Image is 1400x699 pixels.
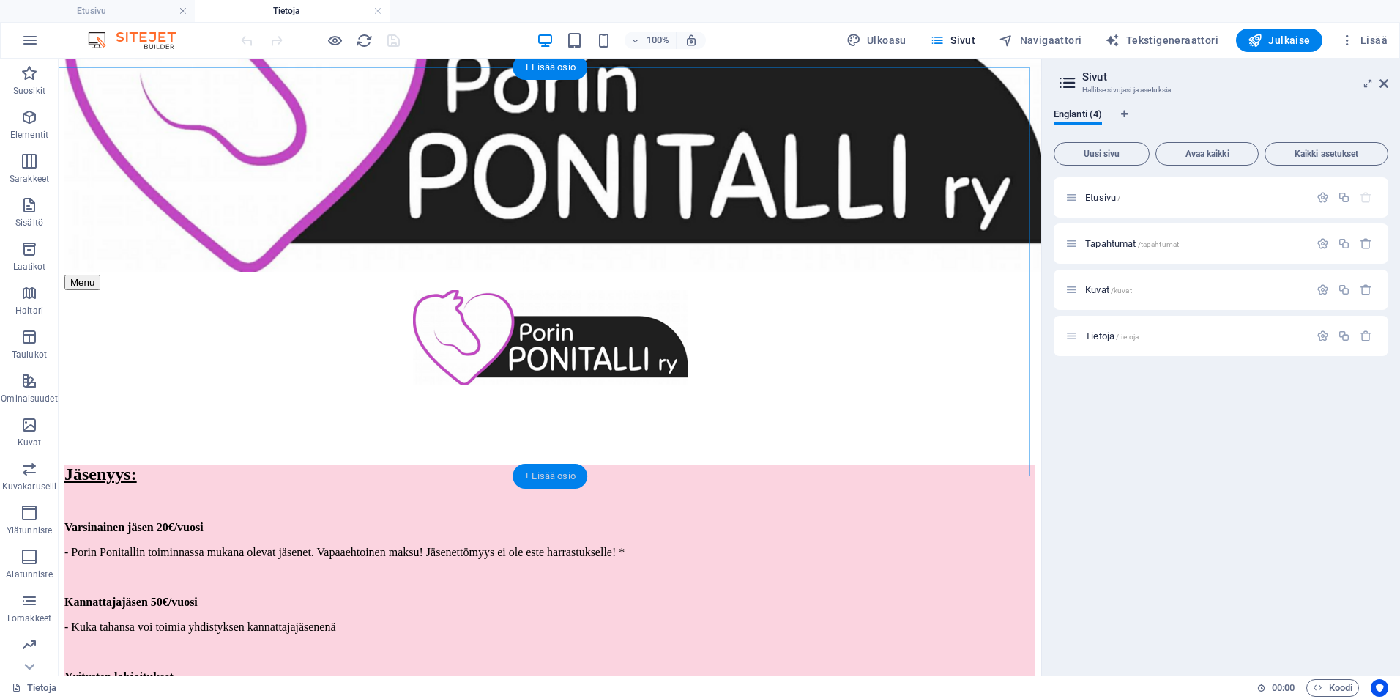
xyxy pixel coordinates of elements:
span: Julkaise [1248,33,1311,48]
button: Avaa kaikki [1155,142,1259,166]
span: : [1282,682,1284,693]
div: Asetukset [1317,237,1329,250]
span: Englanti (4) [1054,106,1102,126]
i: Koon muuttuessa säädä zoomaustaso automaattisesti sopimaan valittuun laitteeseen. [685,34,698,47]
p: Laatikot [13,261,46,273]
p: Elementit [10,129,48,141]
div: Poista [1360,237,1372,250]
p: Kuvat [18,437,42,448]
button: Sivut [924,29,981,52]
span: Navigaattori [999,33,1081,48]
h2: Sivut [1082,70,1388,84]
p: Sisältö [15,217,43,229]
div: Monista [1338,284,1350,296]
div: Asetukset [1317,284,1329,296]
div: Asetukset [1317,330,1329,342]
div: + Lisää osio [513,464,587,489]
span: Tekstigeneraattori [1105,33,1218,48]
div: Poista [1360,284,1372,296]
h6: Istunnon aika [1256,679,1295,697]
p: Lomakkeet [7,613,51,624]
div: Kuvat/kuvat [1081,285,1309,295]
div: Etusivu/ [1081,193,1309,202]
div: Monista [1338,191,1350,204]
p: Alatunniste [6,569,52,580]
button: Ulkoasu [841,29,912,52]
button: Tekstigeneraattori [1099,29,1224,52]
p: Suosikit [13,85,45,97]
span: /kuvat [1111,286,1132,295]
span: Sivut [930,33,975,48]
span: Ulkoasu [846,33,906,48]
button: Kaikki asetukset [1265,142,1388,166]
p: Kuvakaruselli [2,481,56,492]
button: Uusi sivu [1054,142,1150,166]
span: Napsauta avataksesi sivun [1085,330,1139,341]
span: Napsauta avataksesi sivun [1085,192,1120,203]
p: Markkinointi [4,657,54,668]
img: Editor Logo [84,32,194,49]
span: Uusi sivu [1060,149,1143,158]
div: Monista [1338,330,1350,342]
div: Poista [1360,330,1372,342]
h3: Hallitse sivujasi ja asetuksia [1082,84,1359,97]
div: Monista [1338,237,1350,250]
span: Koodi [1313,679,1352,697]
span: 00 00 [1272,679,1295,697]
h4: Tietoja [195,3,390,19]
button: Julkaise [1236,29,1322,52]
span: Avaa kaikki [1162,149,1252,158]
p: Ylätunniste [7,525,52,536]
button: Lisää [1334,29,1393,52]
div: Tietoja/tietoja [1081,331,1309,341]
div: Kielivälilehdet [1054,108,1388,136]
button: 100% [625,32,677,49]
button: reload [355,32,373,49]
span: Napsauta avataksesi sivun [1085,238,1179,249]
button: Navigaattori [993,29,1087,52]
span: Napsauta avataksesi sivun [1085,284,1132,295]
p: Haitari [15,305,43,317]
div: + Lisää osio [513,55,587,80]
h6: 100% [647,32,670,49]
span: /tapahtumat [1138,240,1180,248]
div: Ulkoasu (Ctrl+Alt+Y) [841,29,912,52]
div: Aloitussivua ei voi poistaa [1360,191,1372,204]
span: Kaikki asetukset [1271,149,1382,158]
span: / [1117,194,1120,202]
p: Sarakkeet [10,173,49,185]
button: Koodi [1306,679,1359,697]
p: Taulukot [12,349,47,360]
p: Ominaisuudet [1,393,57,404]
div: Asetukset [1317,191,1329,204]
i: Lataa sivu uudelleen [356,32,373,49]
button: Napsauta tästä poistuaksesi esikatselutilasta ja jatkaaksesi muokkaamista [326,32,343,49]
span: Lisää [1340,33,1388,48]
div: Tapahtumat/tapahtumat [1081,239,1309,248]
button: Usercentrics [1371,679,1388,697]
span: /tietoja [1116,333,1139,341]
a: Napsauta peruuttaaksesi valinnan. Kaksoisnapsauta avataksesi Sivut [12,679,56,697]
